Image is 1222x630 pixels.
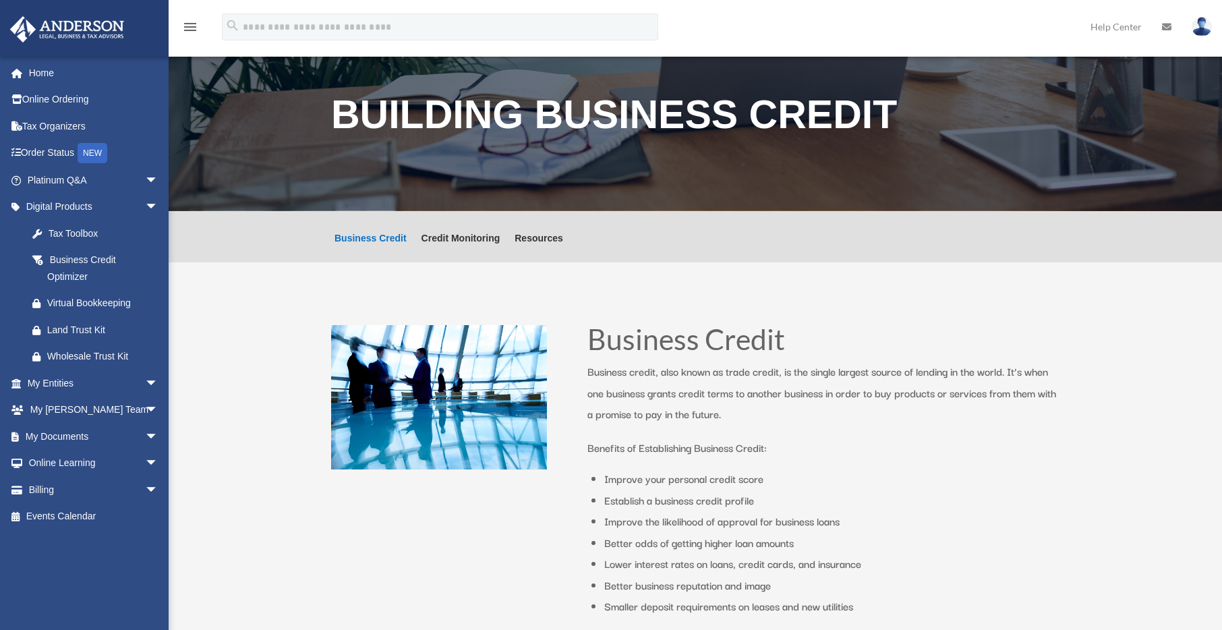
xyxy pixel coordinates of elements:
[9,194,179,221] a: Digital Productsarrow_drop_down
[9,476,179,503] a: Billingarrow_drop_down
[9,397,179,424] a: My [PERSON_NAME] Teamarrow_drop_down
[587,361,1059,437] p: Business credit, also known as trade credit, is the single largest source of lending in the world...
[6,16,128,42] img: Anderson Advisors Platinum Portal
[78,143,107,163] div: NEW
[19,247,172,290] a: Business Credit Optimizer
[145,450,172,478] span: arrow_drop_down
[604,532,1059,554] li: Better odds of getting higher loan amounts
[331,325,547,469] img: business people talking in office
[47,252,155,285] div: Business Credit Optimizer
[587,325,1059,361] h1: Business Credit
[182,24,198,35] a: menu
[47,348,162,365] div: Wholesale Trust Kit
[9,503,179,530] a: Events Calendar
[1192,17,1212,36] img: User Pic
[19,290,179,317] a: Virtual Bookkeeping
[145,167,172,194] span: arrow_drop_down
[9,140,179,167] a: Order StatusNEW
[182,19,198,35] i: menu
[145,194,172,221] span: arrow_drop_down
[9,423,179,450] a: My Documentsarrow_drop_down
[9,113,179,140] a: Tax Organizers
[145,476,172,504] span: arrow_drop_down
[604,596,1059,617] li: Smaller deposit requirements on leases and new utilities
[9,167,179,194] a: Platinum Q&Aarrow_drop_down
[47,295,162,312] div: Virtual Bookkeeping
[19,220,179,247] a: Tax Toolbox
[145,423,172,451] span: arrow_drop_down
[19,316,179,343] a: Land Trust Kit
[604,490,1059,511] li: Establish a business credit profile
[587,437,1059,459] p: Benefits of Establishing Business Credit:
[9,370,179,397] a: My Entitiesarrow_drop_down
[331,95,1059,142] h1: Building Business Credit
[334,233,407,262] a: Business Credit
[515,233,563,262] a: Resources
[9,59,179,86] a: Home
[421,233,500,262] a: Credit Monitoring
[604,575,1059,596] li: Better business reputation and image
[145,397,172,424] span: arrow_drop_down
[225,18,240,33] i: search
[19,343,179,370] a: Wholesale Trust Kit
[9,86,179,113] a: Online Ordering
[47,225,162,242] div: Tax Toolbox
[604,511,1059,532] li: Improve the likelihood of approval for business loans
[604,553,1059,575] li: Lower interest rates on loans, credit cards, and insurance
[47,322,162,339] div: Land Trust Kit
[604,468,1059,490] li: Improve your personal credit score
[9,450,179,477] a: Online Learningarrow_drop_down
[145,370,172,397] span: arrow_drop_down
